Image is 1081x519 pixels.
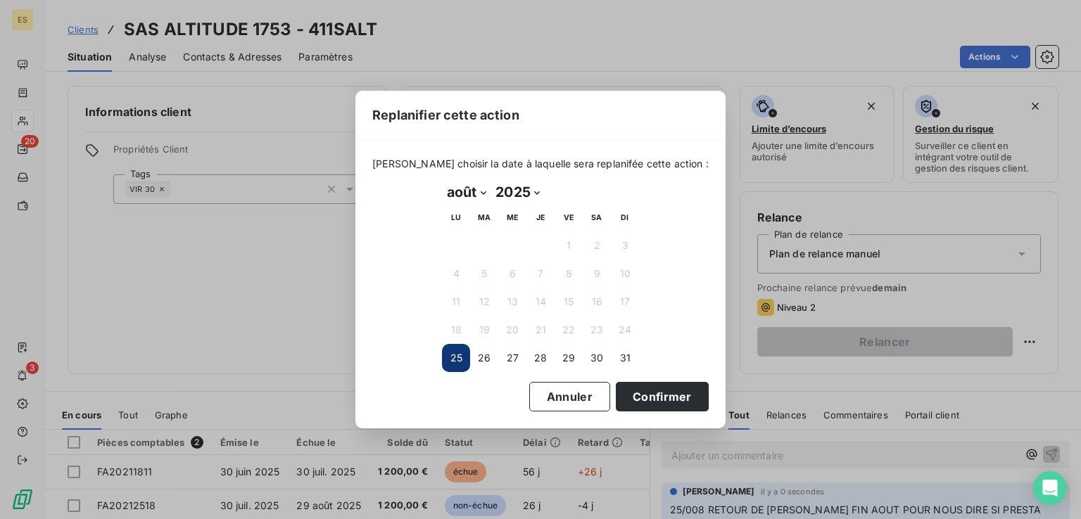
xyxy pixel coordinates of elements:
th: vendredi [555,203,583,231]
button: 10 [611,259,639,288]
button: 26 [470,344,498,372]
button: 18 [442,316,470,344]
button: 19 [470,316,498,344]
button: 30 [583,344,611,372]
button: 3 [611,231,639,259]
button: 31 [611,344,639,372]
span: Replanifier cette action [372,105,519,124]
button: 21 [526,316,555,344]
button: 13 [498,288,526,316]
th: jeudi [526,203,555,231]
button: Annuler [529,382,610,411]
button: 5 [470,259,498,288]
button: 11 [442,288,470,316]
button: 27 [498,344,526,372]
button: 16 [583,288,611,316]
button: 7 [526,259,555,288]
button: 29 [555,344,583,372]
button: 6 [498,259,526,288]
th: mardi [470,203,498,231]
th: lundi [442,203,470,231]
button: 4 [442,259,470,288]
button: 8 [555,259,583,288]
button: 22 [555,316,583,344]
button: Confirmer [616,382,709,411]
button: 12 [470,288,498,316]
button: 28 [526,344,555,372]
th: mercredi [498,203,526,231]
button: 2 [583,231,611,259]
th: dimanche [611,203,639,231]
button: 9 [583,259,611,288]
th: samedi [583,203,611,231]
button: 20 [498,316,526,344]
button: 25 [442,344,470,372]
button: 14 [526,288,555,316]
div: Open Intercom Messenger [1033,471,1067,505]
button: 17 [611,288,639,316]
span: [PERSON_NAME] choisir la date à laquelle sera replanifée cette action : [372,157,709,171]
button: 15 [555,288,583,316]
button: 1 [555,231,583,259]
button: 23 [583,316,611,344]
button: 24 [611,316,639,344]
